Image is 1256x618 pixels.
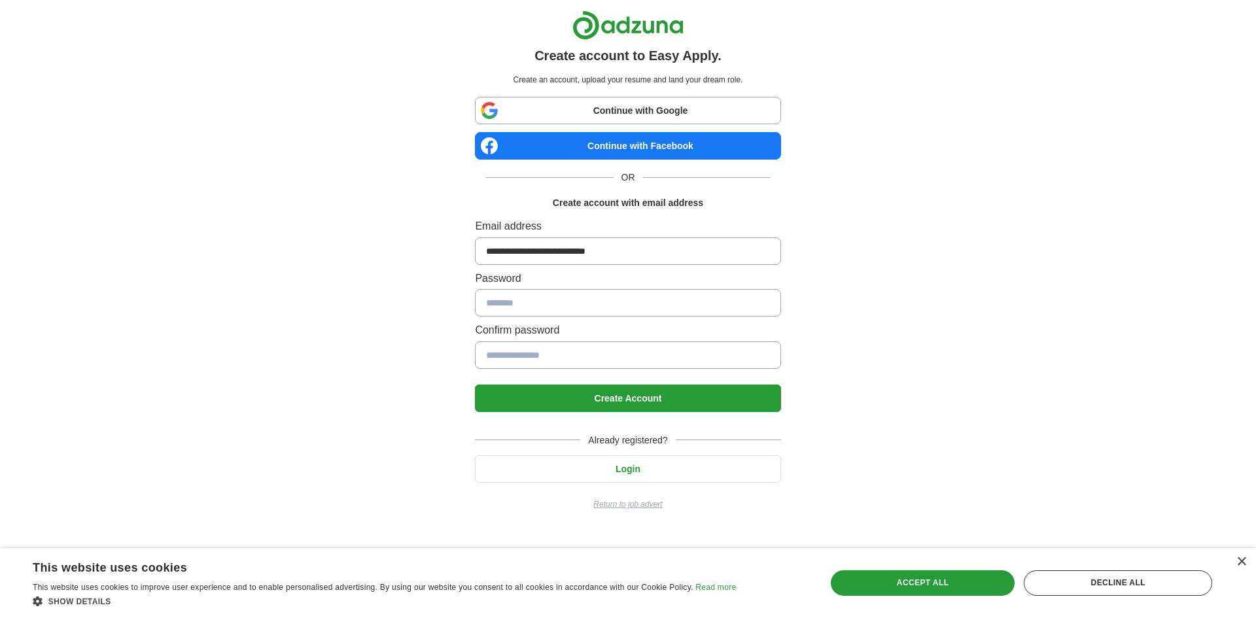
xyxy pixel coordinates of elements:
[572,10,684,40] img: Adzuna logo
[33,594,736,608] div: Show details
[534,45,722,66] h1: Create account to Easy Apply.
[1024,570,1212,595] div: Decline all
[33,556,703,575] div: This website uses cookies
[475,498,780,511] a: Return to job advert
[478,74,778,86] p: Create an account, upload your resume and land your dream role.
[33,583,693,592] span: This website uses cookies to improve user experience and to enable personalised advertising. By u...
[553,196,703,210] h1: Create account with email address
[1236,557,1246,567] div: Close
[475,97,780,124] a: Continue with Google
[475,455,780,483] button: Login
[831,570,1015,595] div: Accept all
[475,322,780,339] label: Confirm password
[580,433,675,447] span: Already registered?
[475,270,780,287] label: Password
[475,385,780,412] button: Create Account
[48,597,111,606] span: Show details
[614,170,643,184] span: OR
[475,464,780,474] a: Login
[475,218,780,235] label: Email address
[695,583,736,592] a: Read more, opens a new window
[475,132,780,160] a: Continue with Facebook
